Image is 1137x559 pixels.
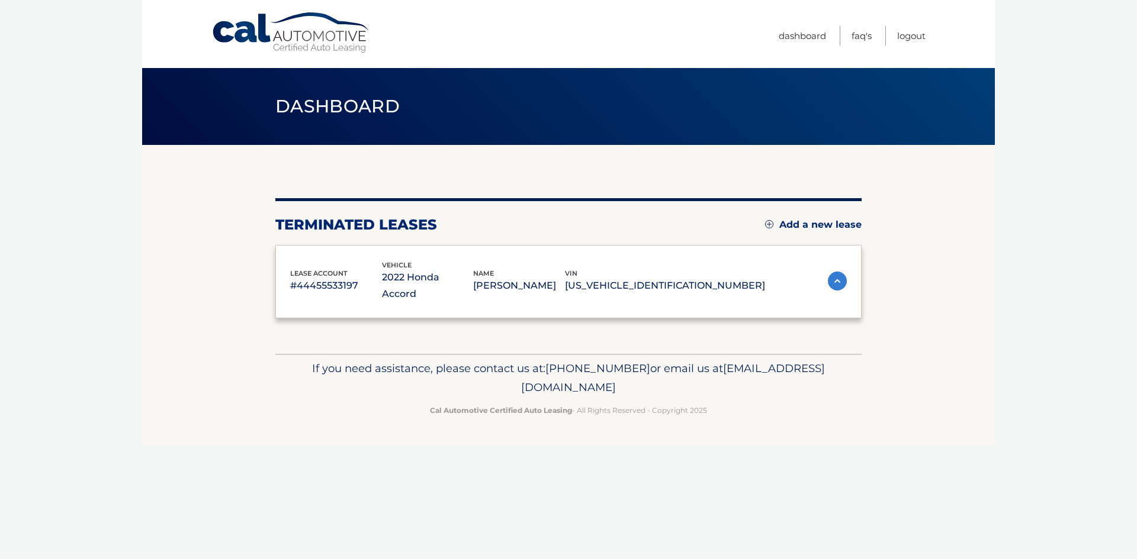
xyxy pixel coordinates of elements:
[473,269,494,277] span: name
[828,272,847,290] img: accordion-active.svg
[779,26,826,46] a: Dashboard
[430,406,572,415] strong: Cal Automotive Certified Auto Leasing
[283,404,854,416] p: - All Rights Reserved - Copyright 2025
[382,269,474,302] p: 2022 Honda Accord
[765,219,862,231] a: Add a new lease
[290,277,382,294] p: #44455533197
[565,269,577,277] span: vin
[211,12,371,54] a: Cal Automotive
[852,26,872,46] a: FAQ's
[275,95,400,117] span: Dashboard
[290,269,348,277] span: lease account
[521,361,825,394] span: [EMAIL_ADDRESS][DOMAIN_NAME]
[283,359,854,397] p: If you need assistance, please contact us at: or email us at
[545,361,650,375] span: [PHONE_NUMBER]
[565,277,765,294] p: [US_VEHICLE_IDENTIFICATION_NUMBER]
[275,216,437,234] h2: terminated leases
[765,220,773,228] img: add.svg
[473,277,565,294] p: [PERSON_NAME]
[382,261,412,269] span: vehicle
[897,26,926,46] a: Logout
